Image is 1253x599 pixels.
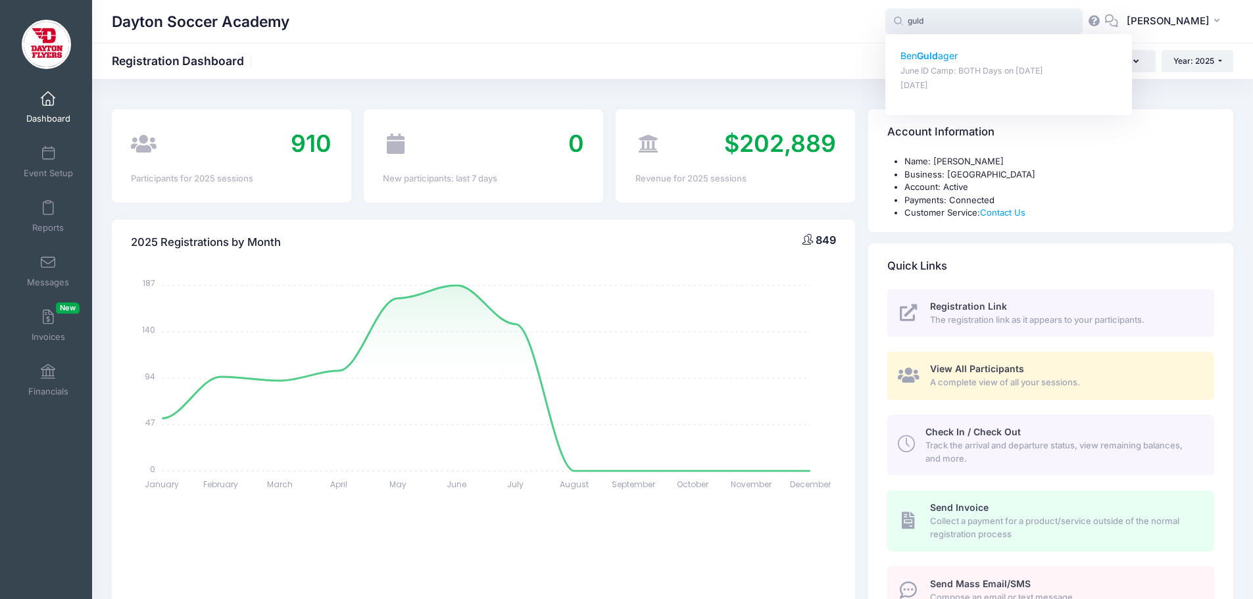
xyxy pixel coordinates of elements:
[930,314,1199,327] span: The registration link as it appears to your participants.
[17,84,80,130] a: Dashboard
[267,479,293,490] tspan: March
[32,222,64,233] span: Reports
[635,172,836,185] div: Revenue for 2025 sessions
[112,54,255,68] h1: Registration Dashboard
[17,357,80,403] a: Financials
[1127,14,1210,28] span: [PERSON_NAME]
[930,578,1031,589] span: Send Mass Email/SMS
[1173,56,1214,66] span: Year: 2025
[146,417,156,428] tspan: 47
[22,20,71,69] img: Dayton Soccer Academy
[447,479,467,490] tspan: June
[17,302,80,348] a: InvoicesNew
[143,324,156,335] tspan: 140
[17,248,80,294] a: Messages
[389,479,406,490] tspan: May
[904,206,1214,220] li: Customer Service:
[930,376,1199,389] span: A complete view of all your sessions.
[568,129,584,158] span: 0
[1162,50,1233,72] button: Year: 2025
[17,139,80,185] a: Event Setup
[28,386,68,397] span: Financials
[560,479,589,490] tspan: August
[677,479,709,490] tspan: October
[612,479,656,490] tspan: September
[900,80,1118,92] p: [DATE]
[925,439,1199,465] span: Track the arrival and departure status, view remaining balances, and more.
[131,224,281,261] h4: 2025 Registrations by Month
[724,129,836,158] span: $202,889
[885,9,1083,35] input: Search by First Name, Last Name, or Email...
[24,168,73,179] span: Event Setup
[930,300,1007,312] span: Registration Link
[330,479,347,490] tspan: April
[930,502,989,513] span: Send Invoice
[930,363,1024,374] span: View All Participants
[917,50,938,61] strong: Guld
[904,155,1214,168] li: Name: [PERSON_NAME]
[900,49,1118,63] p: Ben ager
[887,247,947,285] h4: Quick Links
[26,113,70,124] span: Dashboard
[383,172,583,185] div: New participants: last 7 days
[17,193,80,239] a: Reports
[56,302,80,314] span: New
[731,479,772,490] tspan: November
[887,352,1214,400] a: View All Participants A complete view of all your sessions.
[145,370,156,381] tspan: 94
[204,479,239,490] tspan: February
[925,426,1021,437] span: Check In / Check Out
[131,172,332,185] div: Participants for 2025 sessions
[151,463,156,474] tspan: 0
[887,491,1214,551] a: Send Invoice Collect a payment for a product/service outside of the normal registration process
[887,114,995,151] h4: Account Information
[816,233,836,247] span: 849
[143,277,156,289] tspan: 187
[790,479,831,490] tspan: December
[904,168,1214,181] li: Business: [GEOGRAPHIC_DATA]
[980,207,1025,218] a: Contact Us
[145,479,180,490] tspan: January
[1118,7,1233,37] button: [PERSON_NAME]
[27,277,69,288] span: Messages
[887,289,1214,337] a: Registration Link The registration link as it appears to your participants.
[887,415,1214,475] a: Check In / Check Out Track the arrival and departure status, view remaining balances, and more.
[291,129,332,158] span: 910
[508,479,524,490] tspan: July
[904,181,1214,194] li: Account: Active
[112,7,289,37] h1: Dayton Soccer Academy
[32,331,65,343] span: Invoices
[904,194,1214,207] li: Payments: Connected
[900,65,1118,78] p: June ID Camp: BOTH Days on [DATE]
[930,515,1199,540] span: Collect a payment for a product/service outside of the normal registration process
